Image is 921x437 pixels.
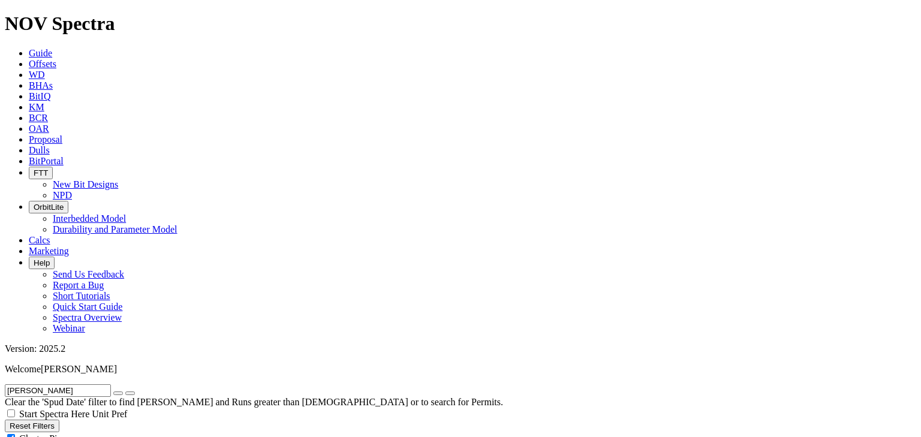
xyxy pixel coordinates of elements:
span: Start Spectra Here [19,409,89,419]
span: FTT [34,168,48,177]
a: Offsets [29,59,56,69]
a: Interbedded Model [53,213,126,224]
a: New Bit Designs [53,179,118,189]
a: Send Us Feedback [53,269,124,279]
a: BHAs [29,80,53,91]
a: Report a Bug [53,280,104,290]
a: KM [29,102,44,112]
a: Marketing [29,246,69,256]
h1: NOV Spectra [5,13,916,35]
a: OAR [29,123,49,134]
a: BitIQ [29,91,50,101]
span: [PERSON_NAME] [41,364,117,374]
button: Reset Filters [5,420,59,432]
span: OrbitLite [34,203,64,212]
a: Dulls [29,145,50,155]
a: Quick Start Guide [53,302,122,312]
button: Help [29,257,55,269]
p: Welcome [5,364,916,375]
span: Help [34,258,50,267]
a: Calcs [29,235,50,245]
span: Clear the 'Spud Date' filter to find [PERSON_NAME] and Runs greater than [DEMOGRAPHIC_DATA] or to... [5,397,503,407]
a: Proposal [29,134,62,144]
button: OrbitLite [29,201,68,213]
span: Unit Pref [92,409,127,419]
a: BCR [29,113,48,123]
a: Short Tutorials [53,291,110,301]
input: Start Spectra Here [7,409,15,417]
div: Version: 2025.2 [5,343,916,354]
a: Webinar [53,323,85,333]
button: FTT [29,167,53,179]
a: Guide [29,48,52,58]
a: Spectra Overview [53,312,122,323]
a: BitPortal [29,156,64,166]
a: WD [29,70,45,80]
input: Search [5,384,111,397]
a: NPD [53,190,72,200]
a: Durability and Parameter Model [53,224,177,234]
